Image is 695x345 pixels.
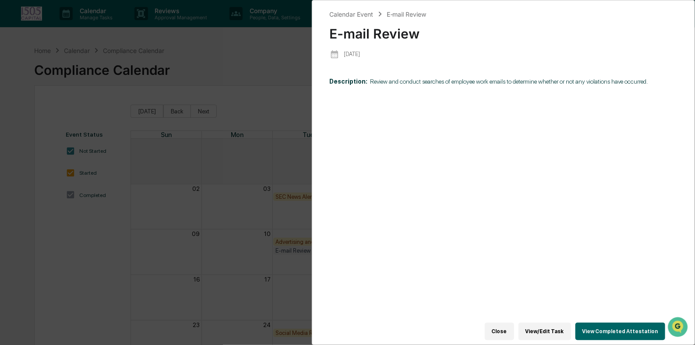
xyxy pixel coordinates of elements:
span: [DATE] [78,119,95,126]
div: We're available if you need us! [39,75,120,82]
span: Review and conduct searches of employee work emails to determine whether or not any violations ha... [370,78,648,85]
div: 🔎 [9,196,16,203]
div: Start new chat [39,67,144,75]
button: View/Edit Task [519,323,571,340]
a: Powered byPylon [62,216,106,223]
img: 8933085812038_c878075ebb4cc5468115_72.jpg [18,67,34,82]
img: 1746055101610-c473b297-6a78-478c-a979-82029cc54cd1 [9,67,25,82]
div: E-mail Review [387,11,427,18]
img: Rachel Stanley [9,110,23,124]
div: 🖐️ [9,180,16,187]
button: Close [485,323,514,340]
button: View Completed Attestation [575,323,665,340]
span: Preclearance [18,179,56,187]
div: Past conversations [9,97,59,104]
a: 🖐️Preclearance [5,175,60,191]
iframe: Open customer support [667,316,691,340]
span: • [73,119,76,126]
button: See all [136,95,159,106]
a: 🗄️Attestations [60,175,112,191]
span: Attestations [72,179,109,187]
div: E-mail Review [330,19,677,42]
span: [PERSON_NAME] [27,119,71,126]
span: Data Lookup [18,195,55,204]
span: [DATE] [78,142,95,149]
p: [DATE] [344,51,360,57]
p: How can we help? [9,18,159,32]
span: [PERSON_NAME] [27,142,71,149]
div: Calendar Event [330,11,374,18]
b: Description: [330,78,368,85]
a: 🔎Data Lookup [5,192,59,208]
span: Pylon [87,217,106,223]
button: Start new chat [149,69,159,80]
div: 🗄️ [64,180,71,187]
img: Rachel Stanley [9,134,23,148]
span: • [73,142,76,149]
